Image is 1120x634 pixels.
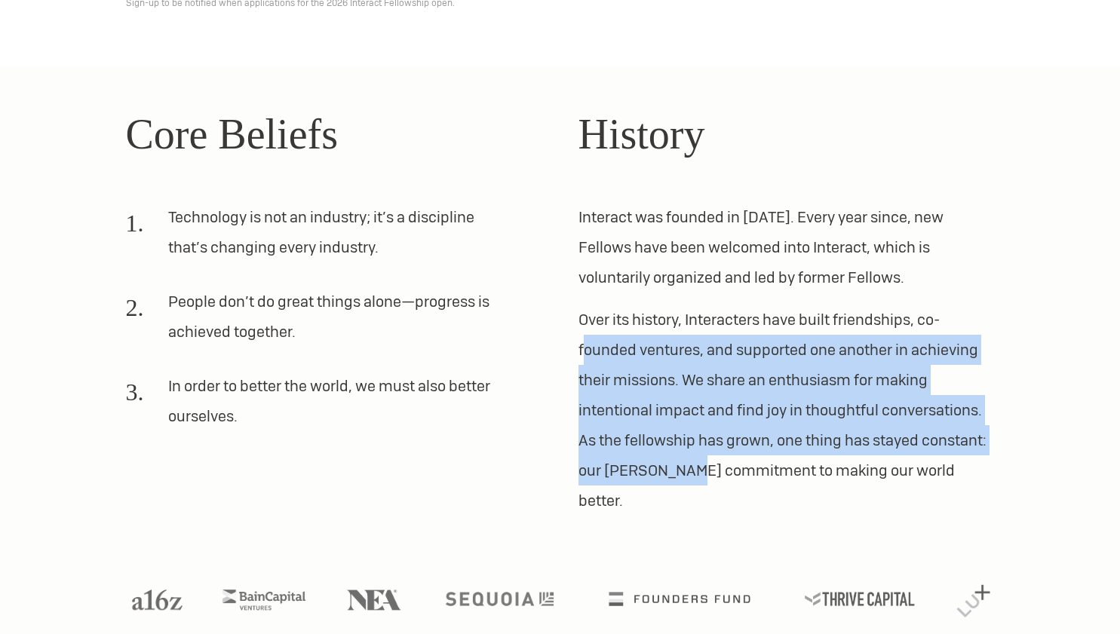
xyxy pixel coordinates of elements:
li: Technology is not an industry; it’s a discipline that’s changing every industry. [126,202,506,274]
p: Interact was founded in [DATE]. Every year since, new Fellows have been welcomed into Interact, w... [578,202,995,292]
h2: History [578,103,995,166]
li: In order to better the world, we must also better ourselves. [126,371,506,443]
img: A16Z logo [132,590,182,610]
h2: Core Beliefs [126,103,542,166]
img: Sequoia logo [446,592,554,606]
img: NEA logo [347,590,401,610]
img: Lux Capital logo [957,585,990,617]
p: Over its history, Interacters have built friendships, co-founded ventures, and supported one anot... [578,305,995,516]
img: Bain Capital Ventures logo [222,590,305,610]
img: Founders Fund logo [609,592,750,606]
img: Thrive Capital logo [805,592,915,606]
li: People don’t do great things alone—progress is achieved together. [126,286,506,359]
